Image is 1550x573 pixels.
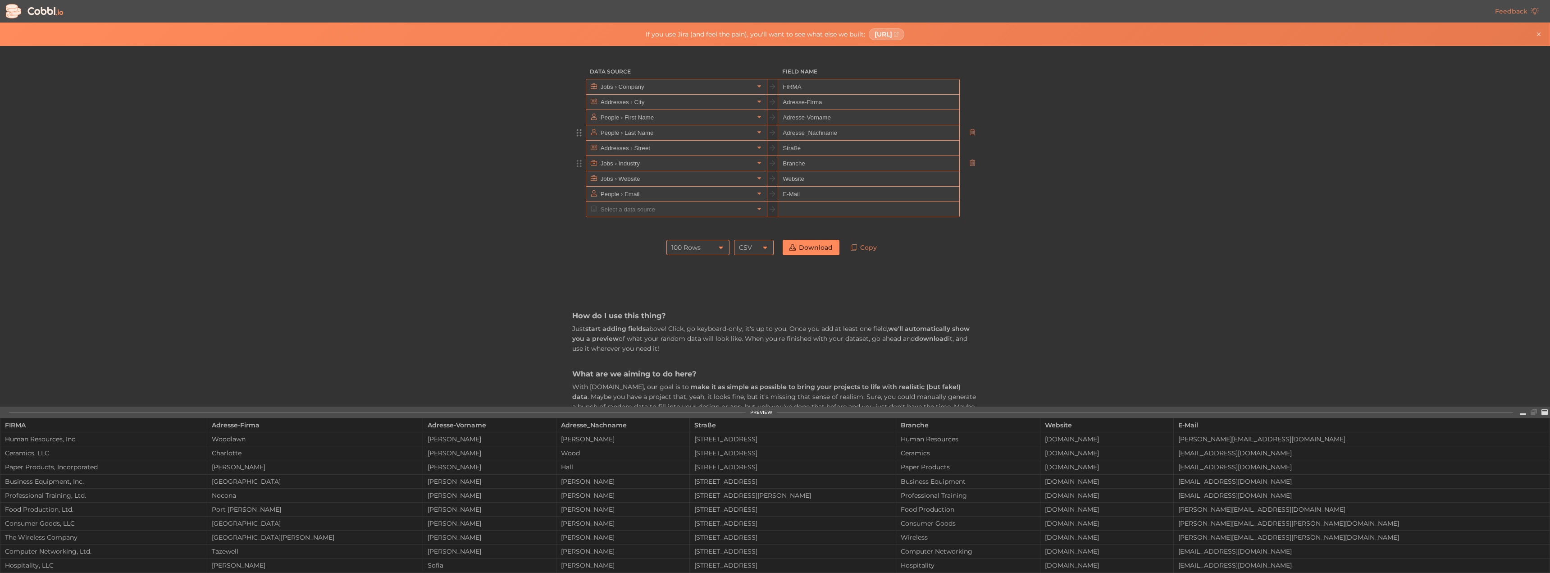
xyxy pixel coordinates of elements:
span: [URL] [875,31,892,38]
div: Adresse-Firma [212,418,418,432]
p: Just above! Click, go keyboard-only, it's up to you. Once you add at least one field, of what you... [572,324,978,354]
div: [STREET_ADDRESS] [690,520,896,527]
input: Select a data source [598,141,754,156]
div: Professional Training [896,492,1040,499]
div: Charlotte [207,449,423,457]
div: [PERSON_NAME] [423,463,556,471]
div: [EMAIL_ADDRESS][DOMAIN_NAME] [1174,548,1550,555]
input: Select a data source [598,202,754,217]
div: [STREET_ADDRESS] [690,562,896,569]
div: [EMAIL_ADDRESS][DOMAIN_NAME] [1174,449,1550,457]
div: [DOMAIN_NAME] [1040,534,1173,541]
h3: What are we aiming to do here? [572,369,978,379]
strong: make it as simple as possible to bring your projects to life with realistic (but fake!) data [572,383,961,401]
div: Business Equipment [896,478,1040,485]
a: [URL] [869,28,905,40]
a: Download [783,240,839,255]
div: Computer Networking [896,548,1040,555]
div: [STREET_ADDRESS] [690,506,896,513]
div: Human Resources, Inc. [0,435,207,443]
div: Professional Training, Ltd. [0,492,207,499]
h3: Field Name [778,64,960,79]
div: [PERSON_NAME] [423,435,556,443]
div: [PERSON_NAME] [207,463,423,471]
div: [PERSON_NAME] [423,548,556,555]
div: [STREET_ADDRESS] [690,463,896,471]
div: [STREET_ADDRESS] [690,449,896,457]
div: [PERSON_NAME] [423,492,556,499]
div: Adresse_Nachname [561,418,685,432]
div: [PERSON_NAME] [207,562,423,569]
div: [GEOGRAPHIC_DATA] [207,520,423,527]
div: [DOMAIN_NAME] [1040,449,1173,457]
input: Select a data source [598,187,754,202]
input: Select a data source [598,110,754,125]
div: Branche [901,418,1035,432]
input: Select a data source [598,125,754,140]
input: Select a data source [598,95,754,110]
div: [STREET_ADDRESS] [690,548,896,555]
div: E-Mail [1178,418,1545,432]
div: [PERSON_NAME] [423,534,556,541]
strong: download [915,335,948,343]
a: Copy [844,240,884,255]
div: [PERSON_NAME] [423,449,556,457]
div: [PERSON_NAME] [423,506,556,513]
input: Select a data source [598,79,754,94]
a: Feedback [1488,4,1545,19]
div: Ceramics [896,449,1040,457]
div: [STREET_ADDRESS][PERSON_NAME] [690,492,896,499]
div: [STREET_ADDRESS] [690,435,896,443]
div: [DOMAIN_NAME] [1040,562,1173,569]
div: Hospitality, LLC [0,562,207,569]
div: PREVIEW [750,410,772,415]
div: [PERSON_NAME] [556,534,689,541]
div: [PERSON_NAME][EMAIL_ADDRESS][DOMAIN_NAME] [1174,506,1550,513]
div: [GEOGRAPHIC_DATA] [207,478,423,485]
div: [STREET_ADDRESS] [690,534,896,541]
div: Straße [694,418,891,432]
div: [DOMAIN_NAME] [1040,520,1173,527]
div: Tazewell [207,548,423,555]
div: Business Equipment, Inc. [0,478,207,485]
div: [PERSON_NAME] [423,478,556,485]
div: [EMAIL_ADDRESS][DOMAIN_NAME] [1174,492,1550,499]
div: [PERSON_NAME] [556,506,689,513]
div: [PERSON_NAME][EMAIL_ADDRESS][DOMAIN_NAME] [1174,435,1550,443]
div: [DOMAIN_NAME] [1040,435,1173,443]
div: FIRMA [5,418,202,432]
div: Website [1045,418,1169,432]
div: Computer Networking, Ltd. [0,548,207,555]
div: Paper Products [896,463,1040,471]
div: [EMAIL_ADDRESS][DOMAIN_NAME] [1174,463,1550,471]
div: Nocona [207,492,423,499]
div: [PERSON_NAME] [423,520,556,527]
div: Wireless [896,534,1040,541]
div: 100 Rows [671,240,701,255]
div: [PERSON_NAME] [556,478,689,485]
div: Hospitality [896,562,1040,569]
div: [PERSON_NAME] [556,435,689,443]
h3: Data Source [586,64,767,79]
button: Close banner [1533,29,1544,40]
div: Paper Products, Incorporated [0,463,207,471]
div: Sofia [423,562,556,569]
div: CSV [739,240,752,255]
div: Wood [556,449,689,457]
div: Consumer Goods, LLC [0,520,207,527]
div: Ceramics, LLC [0,449,207,457]
div: [PERSON_NAME][EMAIL_ADDRESS][PERSON_NAME][DOMAIN_NAME] [1174,534,1550,541]
strong: start adding fields [585,325,646,333]
div: [PERSON_NAME] [556,548,689,555]
div: Woodlawn [207,435,423,443]
div: Port [PERSON_NAME] [207,506,423,513]
div: Human Resources [896,435,1040,443]
div: [EMAIL_ADDRESS][DOMAIN_NAME] [1174,478,1550,485]
div: [PERSON_NAME] [556,492,689,499]
div: [PERSON_NAME][EMAIL_ADDRESS][PERSON_NAME][DOMAIN_NAME] [1174,520,1550,527]
div: [STREET_ADDRESS] [690,478,896,485]
div: [EMAIL_ADDRESS][DOMAIN_NAME] [1174,562,1550,569]
div: Consumer Goods [896,520,1040,527]
div: [DOMAIN_NAME] [1040,506,1173,513]
div: [GEOGRAPHIC_DATA][PERSON_NAME] [207,534,423,541]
